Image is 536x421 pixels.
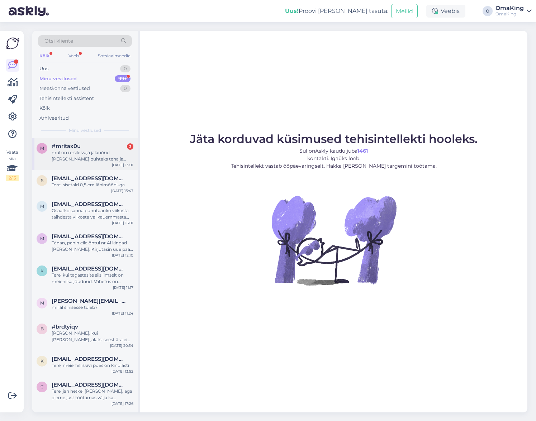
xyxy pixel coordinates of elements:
font: Tere, sisetald 0,5 cm läbimõõduga [52,182,125,187]
font: m [40,300,44,306]
font: Tere, kui tagastasite siis ilmselt on meieni ka jõudnud. Vahetus on [PERSON_NAME] juba [PERSON_NA... [52,272,124,297]
font: Kõik [39,105,50,111]
font: OmaKing [495,5,524,11]
font: [DATE] 20:34 [110,343,133,348]
font: m [40,204,44,209]
span: monika@tekstiilruumis.ee [52,298,126,304]
font: Tänan, panin eile õhtul nr 41 kingad [PERSON_NAME]. Kirjutasin uue paari numbri sooviks 40, nagu ... [52,240,133,316]
font: Tehisintellekti assistent [39,95,94,101]
font: Vaata siia [6,149,18,161]
font: Arhiveeritud [39,115,69,121]
font: 0 [124,85,127,91]
font: [EMAIL_ADDRESS][DOMAIN_NAME] [52,265,150,272]
font: Minu vestlused [69,128,101,133]
font: [EMAIL_ADDRESS][DOMAIN_NAME] [52,233,150,240]
font: b [41,326,44,331]
font: OmaKing [495,11,516,16]
font: [EMAIL_ADDRESS][DOMAIN_NAME] [52,381,150,388]
font: [DATE] 11:24 [112,311,133,316]
font: Tere, jah hetkel [PERSON_NAME], aga oleme just töötamas välja ka suuremaid suuruseid [52,388,132,407]
span: kirimagimimari@gmail.com [52,265,126,272]
span: matt.sirle@gmail.com [52,233,126,240]
font: Tehisintellekt vastab ööpäevaringselt. Hakka [PERSON_NAME] targemini töötama. [231,163,437,169]
font: 99+ [118,76,127,81]
font: [EMAIL_ADDRESS][DOMAIN_NAME] [52,175,150,182]
span: #brdtyiqv [52,324,78,330]
font: #brdtyiqv [52,323,78,330]
font: 0 [124,66,127,71]
font: [DATE] 17:26 [112,401,133,406]
font: millal sinisesse tuleb? [52,305,98,310]
font: [DATE] 13:01 [112,163,133,167]
font: 2 [9,175,11,181]
span: saramf.enf@gmail.com [52,175,126,182]
font: Tere, meie Telliskivi poes on kindlasti [52,363,129,368]
font: [DATE] 12:10 [112,253,133,258]
font: Askly kaudu juba [315,148,357,154]
font: 1461 [357,148,368,154]
font: Proovi [PERSON_NAME] tasuta: [299,8,388,14]
font: [DATE] 11:17 [113,285,133,290]
font: Sul on [299,148,315,154]
font: Uus [39,66,48,71]
font: m [40,145,44,151]
font: Osaatko sanoa puhutaanko viikosta taihdesta viikosta vai kauemmasta ajasta? [52,208,129,226]
font: Otsi kliente [44,38,73,44]
font: Meeskonna vestlused [39,85,90,91]
font: mul on reisile vaja jalanõud [PERSON_NAME] puhtaks teha ja mõtlesin teie poest läbitulla kui on v... [52,150,126,174]
font: Veebis [441,8,460,14]
font: Sotsiaalmeedia [98,53,131,58]
font: Jäta korduvad küsimused tehisintellekti hooleks. [190,132,478,146]
font: k [41,268,44,273]
font: [PERSON_NAME][EMAIL_ADDRESS][DOMAIN_NAME] [52,297,197,304]
font: m [40,236,44,241]
font: Uus! [285,8,299,14]
a: OmaKingOmaKing [495,5,532,17]
span: marika.hjelm@gmail.com [52,201,126,207]
font: [DATE] 16:01 [112,221,133,225]
font: [EMAIL_ADDRESS][DOMAIN_NAME] [52,355,150,362]
font: 3 [129,144,131,149]
font: [EMAIL_ADDRESS][DOMAIN_NAME] [52,201,150,207]
span: kirsti.tihho@gmail.com [52,356,126,362]
font: k [41,358,44,364]
span: christineljas@gmail.com [52,382,126,388]
font: c [41,384,44,389]
font: s [41,178,43,183]
font: Kõik [39,53,49,58]
font: O [486,8,489,14]
font: / 3 [11,175,16,181]
font: Minu vestlused [39,76,77,81]
font: kontakti. Igaüks loeb. [307,155,360,162]
font: [DATE] 13:52 [112,369,133,374]
img: Askly logo [6,37,19,50]
img: Vestlus pole aktiivne [269,176,398,305]
font: Meilid [396,8,413,15]
font: [DATE] 15:47 [111,188,133,193]
font: Veeb [68,53,79,58]
font: [PERSON_NAME], kui [PERSON_NAME] jalatsi seest ära ei saa, siis joonistada näiteks [PERSON_NAME] ... [52,330,130,381]
button: Meilid [391,4,418,18]
font: #mritax0u [52,143,81,149]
